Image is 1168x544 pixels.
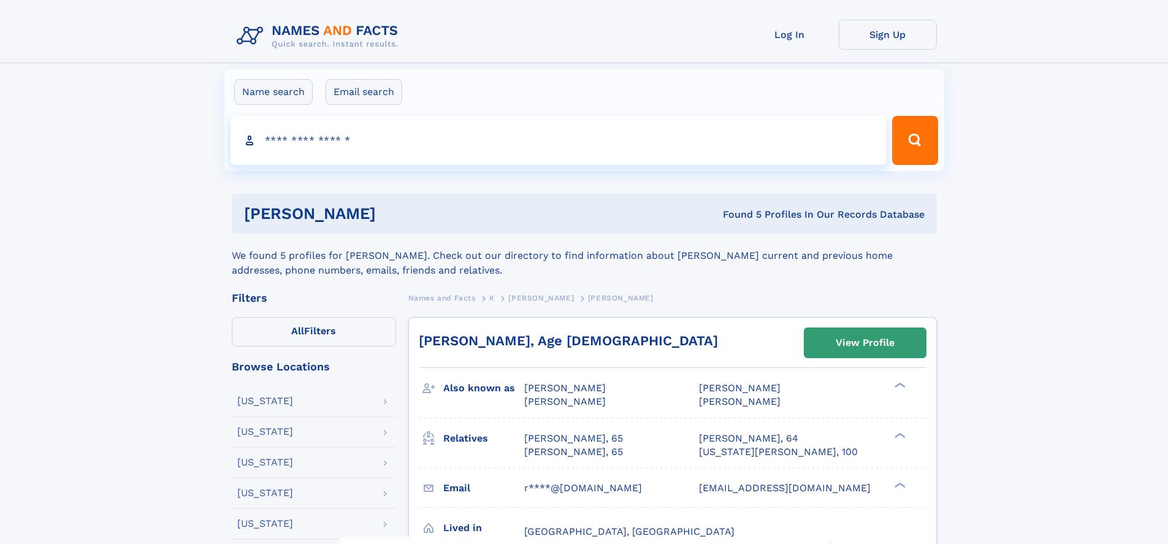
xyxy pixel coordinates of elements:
span: [PERSON_NAME] [524,396,606,407]
a: [US_STATE][PERSON_NAME], 100 [699,445,858,459]
div: [US_STATE] [237,519,293,529]
a: Log In [741,20,839,50]
h3: Relatives [443,428,524,449]
div: [US_STATE] [237,488,293,498]
div: [US_STATE] [237,396,293,406]
a: [PERSON_NAME], 65 [524,432,623,445]
a: [PERSON_NAME], 64 [699,432,798,445]
h3: Lived in [443,518,524,538]
button: Search Button [892,116,937,165]
div: [US_STATE] [237,427,293,437]
label: Name search [234,79,313,105]
span: [GEOGRAPHIC_DATA], [GEOGRAPHIC_DATA] [524,526,735,537]
div: Browse Locations [232,361,396,372]
a: View Profile [804,328,926,358]
a: K [489,290,495,305]
a: [PERSON_NAME], Age [DEMOGRAPHIC_DATA] [419,333,718,348]
div: We found 5 profiles for [PERSON_NAME]. Check out our directory to find information about [PERSON_... [232,234,937,278]
div: ❯ [891,481,906,489]
h1: [PERSON_NAME] [244,206,549,221]
img: Logo Names and Facts [232,20,408,53]
div: View Profile [836,329,895,357]
span: [PERSON_NAME] [699,382,781,394]
span: K [489,294,495,302]
h3: Email [443,478,524,499]
a: Names and Facts [408,290,476,305]
div: ❯ [891,431,906,439]
input: search input [231,116,887,165]
label: Email search [326,79,402,105]
div: [US_STATE] [237,458,293,467]
div: Filters [232,293,396,304]
a: Sign Up [839,20,937,50]
span: All [291,325,304,337]
div: Found 5 Profiles In Our Records Database [549,208,925,221]
a: [PERSON_NAME] [508,290,574,305]
span: [PERSON_NAME] [508,294,574,302]
span: [PERSON_NAME] [699,396,781,407]
span: [PERSON_NAME] [524,382,606,394]
span: [PERSON_NAME] [588,294,654,302]
h3: Also known as [443,378,524,399]
div: ❯ [891,381,906,389]
label: Filters [232,317,396,347]
a: [PERSON_NAME], 65 [524,445,623,459]
span: [EMAIL_ADDRESS][DOMAIN_NAME] [699,482,871,494]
